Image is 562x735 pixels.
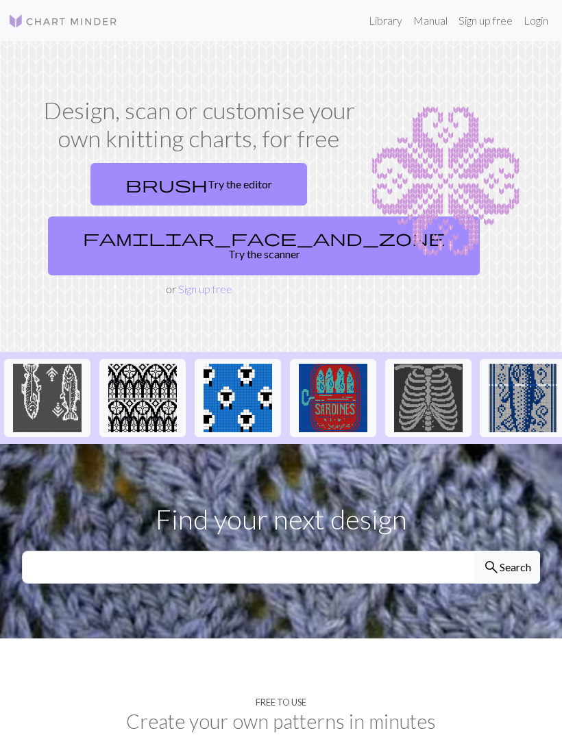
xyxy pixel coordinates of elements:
img: New Piskel-1.png (2).png [394,364,463,432]
a: Manual [408,7,453,34]
img: Sardines in a can [299,364,367,432]
a: Try the editor [90,163,307,205]
img: fish prac [489,364,557,432]
button: New Piskel-1.png (2).png [385,359,472,437]
span: brush [125,175,208,194]
a: Try the scanner [48,216,480,275]
a: Sheep socks [195,390,281,403]
button: Search [474,551,540,584]
p: Find your next design [22,499,540,540]
div: or [42,158,355,297]
a: Sign up free [178,282,232,295]
a: Sardines in a can [290,390,376,403]
span: familiar_face_and_zone [83,228,445,247]
img: Chart example [371,96,520,267]
a: New Piskel-1.png (2).png [385,390,472,403]
img: fishies :) [13,364,82,432]
h2: Create your own patterns in minutes [22,710,540,733]
a: Sign up free [453,7,518,34]
img: Sheep socks [204,364,272,432]
a: tracery [99,390,186,403]
h4: Free to use [256,697,306,708]
img: Logo [8,13,118,29]
h1: Design, scan or customise your own knitting charts, for free [42,96,355,152]
button: Sheep socks [195,359,281,437]
a: Library [363,7,408,34]
button: Sardines in a can [290,359,376,437]
button: fishies :) [4,359,90,437]
a: Login [518,7,554,34]
button: tracery [99,359,186,437]
a: fishies :) [4,390,90,403]
img: tracery [108,364,177,432]
span: search [483,558,500,577]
